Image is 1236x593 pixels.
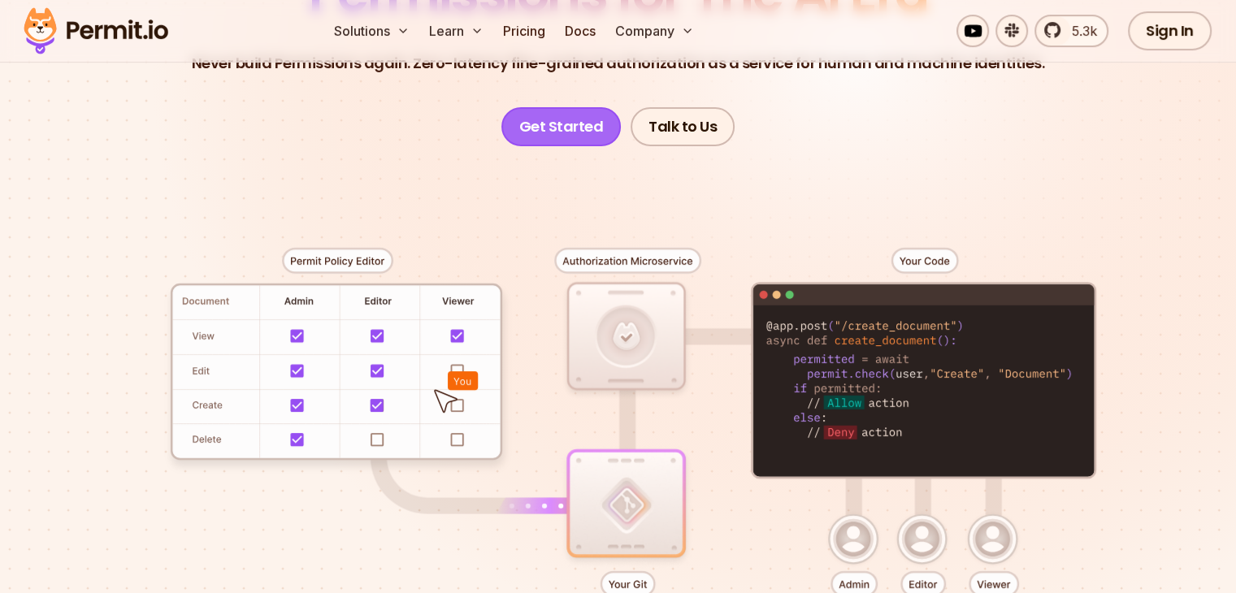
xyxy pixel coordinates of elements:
p: Never build Permissions again. Zero-latency fine-grained authorization as a service for human and... [192,52,1045,75]
a: 5.3k [1034,15,1108,47]
button: Learn [423,15,490,47]
button: Solutions [327,15,416,47]
a: Get Started [501,107,622,146]
a: Pricing [497,15,552,47]
a: Talk to Us [631,107,735,146]
span: 5.3k [1062,21,1097,41]
a: Docs [558,15,602,47]
img: Permit logo [16,3,176,58]
a: Sign In [1128,11,1212,50]
button: Company [609,15,700,47]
